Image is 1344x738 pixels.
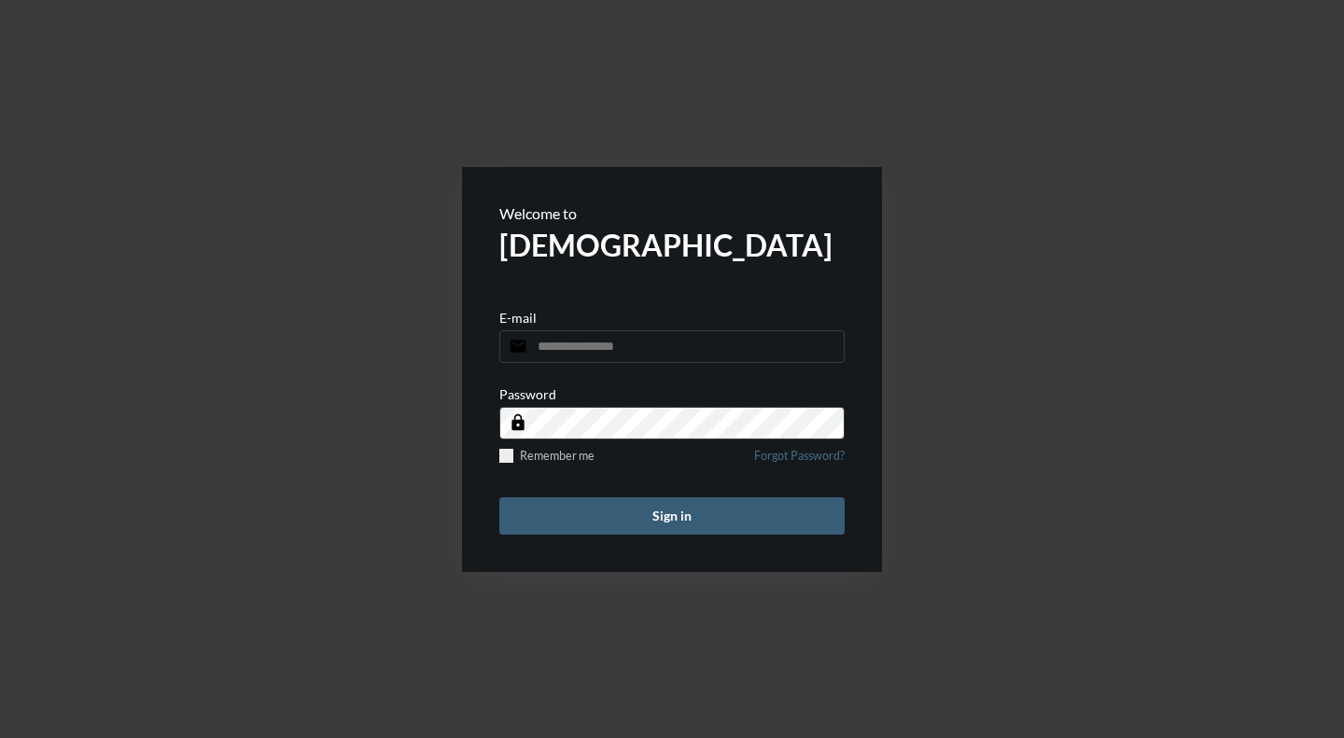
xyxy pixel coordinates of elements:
[754,449,845,474] a: Forgot Password?
[499,204,845,222] p: Welcome to
[499,227,845,263] h2: [DEMOGRAPHIC_DATA]
[499,310,537,326] p: E-mail
[499,497,845,535] button: Sign in
[499,449,595,463] label: Remember me
[499,386,556,402] p: Password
